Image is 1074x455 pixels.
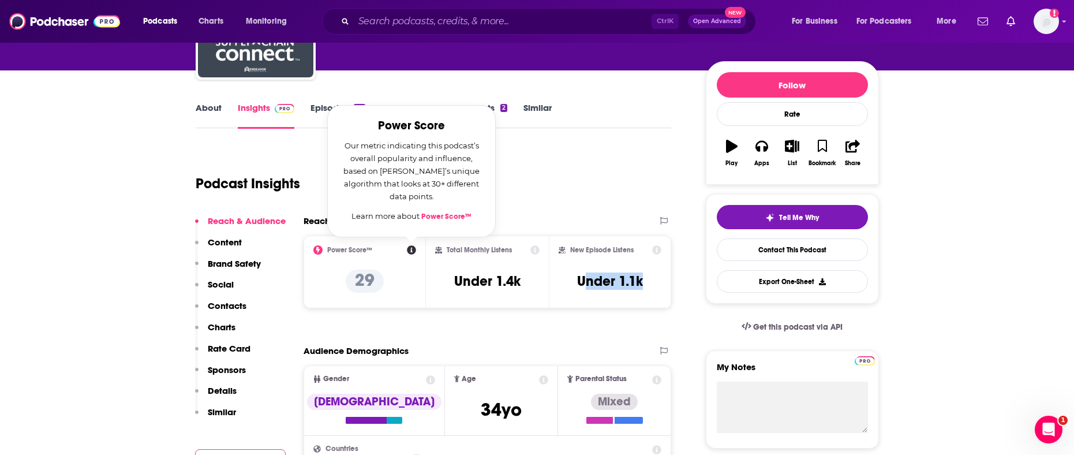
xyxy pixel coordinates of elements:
[310,102,365,129] a: Episodes94
[477,102,507,129] a: Lists2
[208,364,246,375] p: Sponsors
[725,7,746,18] span: New
[354,12,652,31] input: Search podcasts, credits, & more...
[246,13,287,29] span: Monitoring
[717,102,868,126] div: Rate
[717,238,868,261] a: Contact This Podcast
[855,355,875,366] a: Pro website
[195,237,242,258] button: Content
[1035,416,1062,443] iframe: Intercom live chat
[354,104,365,112] div: 94
[304,215,330,226] h2: Reach
[275,104,295,113] img: Podchaser Pro
[500,104,507,112] div: 2
[208,343,250,354] p: Rate Card
[788,160,797,167] div: List
[323,375,349,383] span: Gender
[196,102,222,129] a: About
[199,13,223,29] span: Charts
[196,175,300,192] h1: Podcast Insights
[856,13,912,29] span: For Podcasters
[342,139,481,203] p: Our metric indicating this podcast’s overall popularity and influence, based on [PERSON_NAME]’s u...
[208,385,237,396] p: Details
[481,398,522,421] span: 34 yo
[837,132,867,174] button: Share
[1050,9,1059,18] svg: Add a profile image
[765,213,774,222] img: tell me why sparkle
[421,212,471,221] a: Power Score™
[208,215,286,226] p: Reach & Audience
[849,12,929,31] button: open menu
[1034,9,1059,34] span: Logged in as mindyn
[304,345,409,356] h2: Audience Demographics
[9,10,120,32] img: Podchaser - Follow, Share and Rate Podcasts
[577,273,643,290] h3: Under 1.1k
[523,102,552,129] a: Similar
[342,210,481,223] p: Learn more about
[717,132,747,174] button: Play
[195,279,234,300] button: Social
[784,12,852,31] button: open menu
[717,270,868,293] button: Export One-Sheet
[342,120,481,132] h2: Power Score
[447,246,512,254] h2: Total Monthly Listens
[937,13,956,29] span: More
[717,72,868,98] button: Follow
[845,160,860,167] div: Share
[238,102,295,129] a: InsightsPodchaser Pro
[462,375,476,383] span: Age
[208,237,242,248] p: Content
[195,343,250,364] button: Rate Card
[1058,416,1068,425] span: 1
[929,12,971,31] button: open menu
[208,279,234,290] p: Social
[195,300,246,322] button: Contacts
[208,406,236,417] p: Similar
[1002,12,1020,31] a: Show notifications dropdown
[208,300,246,311] p: Contacts
[454,273,521,290] h3: Under 1.4k
[570,246,634,254] h2: New Episode Listens
[208,322,235,333] p: Charts
[693,18,741,24] span: Open Advanced
[652,14,679,29] span: Ctrl K
[191,12,230,31] a: Charts
[195,322,235,343] button: Charts
[792,13,837,29] span: For Business
[208,258,261,269] p: Brand Safety
[753,322,843,332] span: Get this podcast via API
[732,313,852,341] a: Get this podcast via API
[1034,9,1059,34] button: Show profile menu
[307,394,441,410] div: [DEMOGRAPHIC_DATA]
[327,246,372,254] h2: Power Score™
[807,132,837,174] button: Bookmark
[325,445,358,453] span: Countries
[779,213,819,222] span: Tell Me Why
[195,385,237,406] button: Details
[777,132,807,174] button: List
[809,160,836,167] div: Bookmark
[855,356,875,366] img: Podchaser Pro
[135,12,192,31] button: open menu
[143,13,177,29] span: Podcasts
[717,361,868,382] label: My Notes
[346,270,384,293] p: 29
[725,160,738,167] div: Play
[381,102,415,129] a: Reviews
[717,205,868,229] button: tell me why sparkleTell Me Why
[747,132,777,174] button: Apps
[575,375,627,383] span: Parental Status
[688,14,746,28] button: Open AdvancedNew
[195,406,236,428] button: Similar
[333,8,767,35] div: Search podcasts, credits, & more...
[238,12,302,31] button: open menu
[973,12,993,31] a: Show notifications dropdown
[195,364,246,386] button: Sponsors
[1034,9,1059,34] img: User Profile
[591,394,638,410] div: Mixed
[431,102,461,129] a: Credits
[754,160,769,167] div: Apps
[195,215,286,237] button: Reach & Audience
[195,258,261,279] button: Brand Safety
